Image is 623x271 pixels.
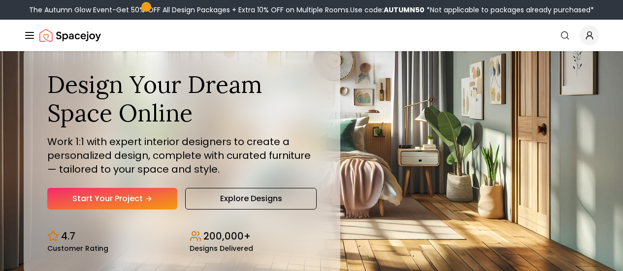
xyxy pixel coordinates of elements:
[185,188,316,210] a: Explore Designs
[39,26,101,45] img: Spacejoy Logo
[47,135,317,176] p: Work 1:1 with expert interior designers to create a personalized design, complete with curated fu...
[24,20,599,51] nav: Global
[61,229,75,243] p: 4.7
[47,188,177,210] a: Start Your Project
[190,245,253,252] small: Designs Delivered
[47,245,108,252] small: Customer Rating
[203,229,251,243] p: 200,000+
[39,26,101,45] a: Spacejoy
[350,5,425,15] span: Use code:
[384,5,425,15] b: AUTUMN50
[47,221,317,252] div: Design stats
[47,70,317,127] h1: Design Your Dream Space Online
[425,5,594,15] span: *Not applicable to packages already purchased*
[29,5,594,15] div: The Autumn Glow Event-Get 50% OFF All Design Packages + Extra 10% OFF on Multiple Rooms.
